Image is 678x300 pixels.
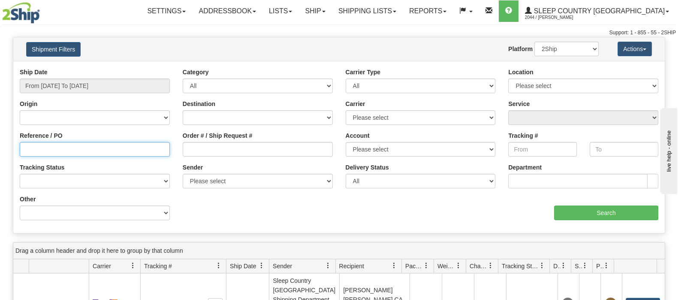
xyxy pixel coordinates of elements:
[26,42,81,57] button: Shipment Filters
[262,0,298,22] a: Lists
[332,0,403,22] a: Shipping lists
[2,2,40,24] img: logo2044.jpg
[508,45,533,53] label: Platform
[183,163,203,172] label: Sender
[502,262,539,270] span: Tracking Status
[508,68,533,76] label: Location
[20,68,48,76] label: Ship Date
[470,262,488,270] span: Charge
[339,262,364,270] span: Recipient
[451,258,466,273] a: Weight filter column settings
[141,0,192,22] a: Settings
[508,131,538,140] label: Tracking #
[599,258,614,273] a: Pickup Status filter column settings
[346,100,365,108] label: Carrier
[183,100,215,108] label: Destination
[483,258,498,273] a: Charge filter column settings
[254,258,269,273] a: Ship Date filter column settings
[532,7,665,15] span: Sleep Country [GEOGRAPHIC_DATA]
[419,258,434,273] a: Packages filter column settings
[508,142,577,157] input: From
[346,131,370,140] label: Account
[273,262,292,270] span: Sender
[192,0,262,22] a: Addressbook
[20,100,37,108] label: Origin
[578,258,592,273] a: Shipment Issues filter column settings
[575,262,582,270] span: Shipment Issues
[535,258,549,273] a: Tracking Status filter column settings
[183,131,253,140] label: Order # / Ship Request #
[183,68,209,76] label: Category
[658,106,677,194] iframe: chat widget
[2,29,676,36] div: Support: 1 - 855 - 55 - 2SHIP
[596,262,603,270] span: Pickup Status
[556,258,571,273] a: Delivery Status filter column settings
[144,262,172,270] span: Tracking #
[525,13,589,22] span: 2044 / [PERSON_NAME]
[387,258,401,273] a: Recipient filter column settings
[13,242,665,259] div: grid grouping header
[20,163,64,172] label: Tracking Status
[518,0,675,22] a: Sleep Country [GEOGRAPHIC_DATA] 2044 / [PERSON_NAME]
[20,131,63,140] label: Reference / PO
[403,0,453,22] a: Reports
[405,262,423,270] span: Packages
[211,258,226,273] a: Tracking # filter column settings
[6,7,79,14] div: live help - online
[346,68,380,76] label: Carrier Type
[554,206,658,220] input: Search
[230,262,256,270] span: Ship Date
[508,100,530,108] label: Service
[590,142,658,157] input: To
[346,163,389,172] label: Delivery Status
[618,42,652,56] button: Actions
[553,262,560,270] span: Delivery Status
[298,0,331,22] a: Ship
[126,258,140,273] a: Carrier filter column settings
[20,195,36,203] label: Other
[321,258,335,273] a: Sender filter column settings
[437,262,455,270] span: Weight
[508,163,542,172] label: Department
[93,262,111,270] span: Carrier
